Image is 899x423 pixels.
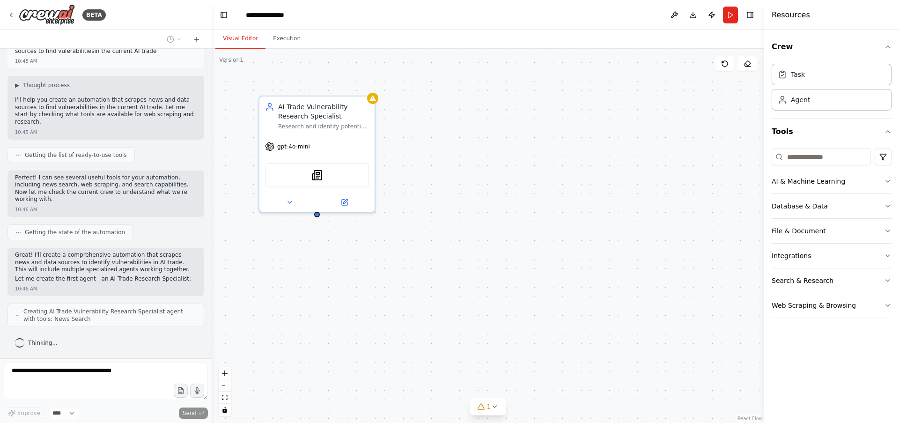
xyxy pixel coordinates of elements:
[265,29,308,49] button: Execution
[15,252,197,274] p: Great! I'll create a comprehensive automation that scrapes news and data sources to identify vuln...
[189,34,204,45] button: Start a new chat
[772,276,833,285] div: Search & Research
[25,229,125,236] span: Getting the state of the automation
[15,82,19,89] span: ▶
[219,367,231,416] div: React Flow controls
[15,285,37,292] div: 10:46 AM
[278,123,369,130] div: Research and identify potential vulnerabilities, risks, and security concerns in the current AI t...
[772,119,892,145] button: Tools
[219,404,231,416] button: toggle interactivity
[772,60,892,118] div: Crew
[772,251,811,260] div: Integrations
[258,96,376,213] div: AI Trade Vulnerability Research SpecialistResearch and identify potential vulnerabilities, risks,...
[772,201,828,211] div: Database & Data
[15,82,70,89] button: ▶Thought process
[23,308,196,323] span: Creating AI Trade Vulnerability Research Specialist agent with tools: News Search
[17,409,40,417] span: Improve
[15,96,197,126] p: I'll help you create an automation that scrapes news and data sources to find vulnerabilities in ...
[219,56,243,64] div: Version 1
[15,206,37,213] div: 10:46 AM
[174,384,188,398] button: Upload files
[28,339,58,347] span: Thinking...
[791,70,805,79] div: Task
[25,151,127,159] span: Getting the list of ready-to-use tools
[772,34,892,60] button: Crew
[772,169,892,193] button: AI & Machine Learning
[82,9,106,21] div: BETA
[772,194,892,218] button: Database & Data
[23,82,70,89] span: Thought process
[791,95,810,104] div: Agent
[278,102,369,121] div: AI Trade Vulnerability Research Specialist
[4,407,44,419] button: Improve
[219,392,231,404] button: fit view
[179,408,208,419] button: Send
[772,244,892,268] button: Integrations
[190,384,204,398] button: Click to speak your automation idea
[772,293,892,318] button: Web Scraping & Browsing
[215,29,265,49] button: Visual Editor
[487,402,491,411] span: 1
[15,275,197,283] p: Let me create the first agent - an AI Trade Research Specialist:
[772,177,845,186] div: AI & Machine Learning
[15,58,37,65] div: 10:45 AM
[219,367,231,379] button: zoom in
[772,9,810,21] h4: Resources
[19,4,75,25] img: Logo
[183,409,197,417] span: Send
[15,129,37,136] div: 10:45 AM
[772,226,826,236] div: File & Document
[772,145,892,326] div: Tools
[163,34,185,45] button: Switch to previous chat
[744,8,757,22] button: Hide right sidebar
[246,10,294,20] nav: breadcrumb
[311,170,323,181] img: SerplyNewsSearchTool
[772,301,856,310] div: Web Scraping & Browsing
[772,268,892,293] button: Search & Research
[737,416,763,421] a: React Flow attribution
[318,197,371,208] button: Open in side panel
[217,8,230,22] button: Hide left sidebar
[15,174,197,203] p: Perfect! I can see several useful tools for your automation, including news search, web scraping,...
[219,379,231,392] button: zoom out
[470,398,506,416] button: 1
[277,143,310,150] span: gpt-4o-mini
[772,219,892,243] button: File & Document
